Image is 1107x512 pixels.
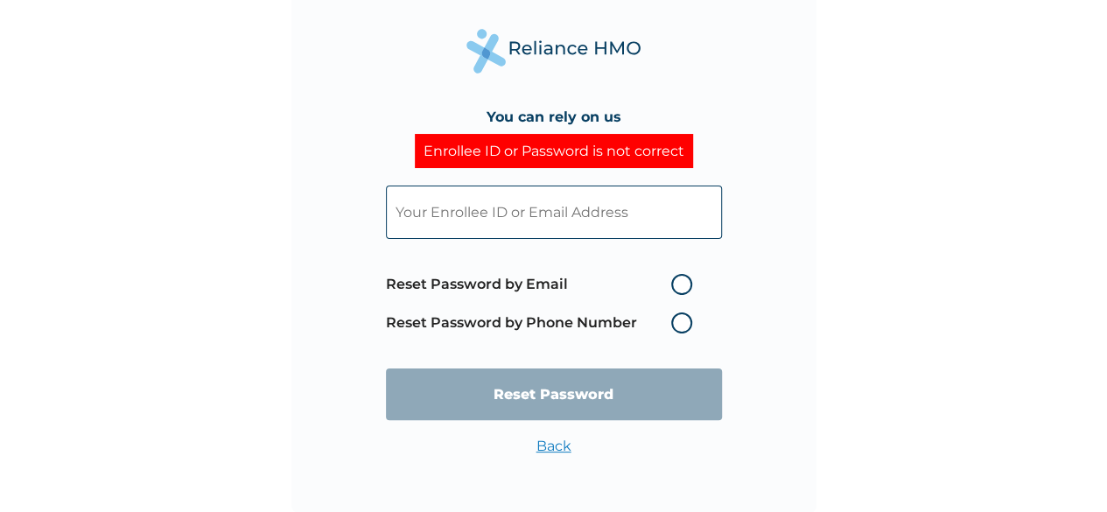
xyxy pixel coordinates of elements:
img: Reliance Health's Logo [466,29,641,74]
input: Reset Password [386,368,722,420]
a: Back [536,438,571,454]
h4: You can rely on us [487,109,621,125]
input: Your Enrollee ID or Email Address [386,186,722,239]
div: Enrollee ID or Password is not correct [415,134,693,168]
label: Reset Password by Email [386,274,701,295]
span: Password reset method [386,265,701,342]
label: Reset Password by Phone Number [386,312,701,333]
